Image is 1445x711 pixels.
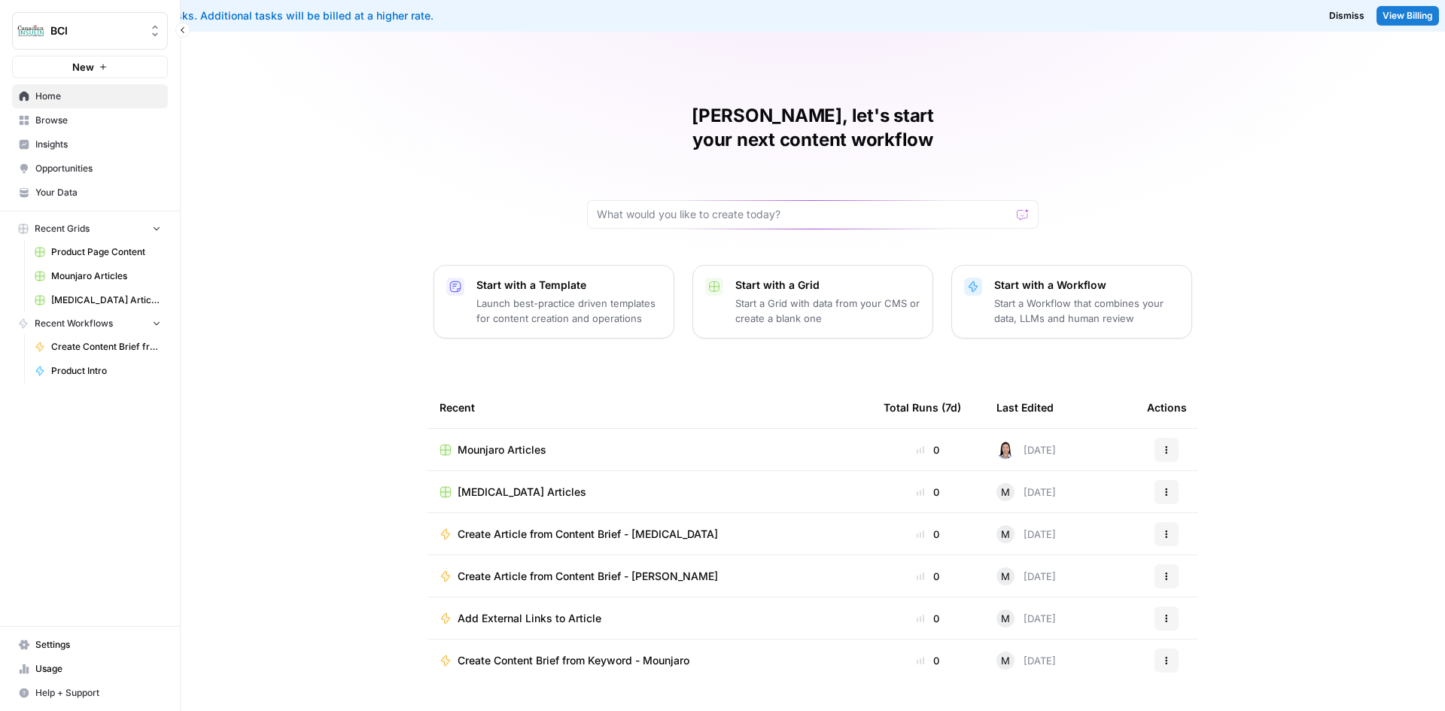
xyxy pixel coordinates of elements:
span: [MEDICAL_DATA] Articles [51,293,161,307]
span: New [72,59,94,74]
span: Opportunities [35,162,161,175]
div: [DATE] [996,567,1056,585]
span: Product Intro [51,364,161,378]
div: 0 [884,611,972,626]
img: o5ihwofzv8qs9qx8tgaced5xajsg [996,441,1015,459]
button: Dismiss [1323,6,1370,26]
span: Add External Links to Article [458,611,601,626]
p: Start a Grid with data from your CMS or create a blank one [735,296,920,326]
button: Workspace: BCI [12,12,168,50]
div: 0 [884,442,972,457]
span: M [1001,485,1010,500]
span: Recent Workflows [35,317,113,330]
span: Mounjaro Articles [458,442,546,457]
span: Create Content Brief from Keyword - Mounjaro [458,653,689,668]
a: Create Content Brief from Keyword - Mounjaro [28,335,168,359]
a: Browse [12,108,168,132]
span: Settings [35,638,161,652]
span: M [1001,653,1010,668]
span: M [1001,527,1010,542]
p: Start with a Workflow [994,278,1179,293]
span: Create Article from Content Brief - [PERSON_NAME] [458,569,718,584]
div: [DATE] [996,609,1056,627]
input: What would you like to create today? [597,207,1011,222]
span: Browse [35,114,161,127]
a: Home [12,84,168,108]
span: [MEDICAL_DATA] Articles [458,485,586,500]
span: View Billing [1383,9,1433,23]
a: Product Page Content [28,240,168,264]
a: Your Data [12,181,168,205]
span: Create Article from Content Brief - [MEDICAL_DATA] [458,527,718,542]
button: Help + Support [12,681,168,705]
div: Actions [1147,387,1187,428]
div: [DATE] [996,441,1056,459]
div: [DATE] [996,652,1056,670]
div: 0 [884,569,972,584]
a: Mounjaro Articles [28,264,168,288]
button: Start with a GridStart a Grid with data from your CMS or create a blank one [692,265,933,339]
span: M [1001,611,1010,626]
div: 0 [884,485,972,500]
a: Insights [12,132,168,156]
span: Dismiss [1329,9,1364,23]
a: Mounjaro Articles [440,442,859,457]
a: Settings [12,633,168,657]
a: Add External Links to Article [440,611,859,626]
p: Start a Workflow that combines your data, LLMs and human review [994,296,1179,326]
a: Opportunities [12,156,168,181]
p: Start with a Template [476,278,662,293]
p: Launch best-practice driven templates for content creation and operations [476,296,662,326]
div: 0 [884,527,972,542]
span: Recent Grids [35,222,90,235]
button: Recent Workflows [12,312,168,335]
div: You've used your included tasks. Additional tasks will be billed at a higher rate. [12,8,875,23]
span: M [1001,569,1010,584]
span: Insights [35,138,161,151]
button: New [12,56,168,78]
a: Create Content Brief from Keyword - Mounjaro [440,653,859,668]
div: 0 [884,653,972,668]
span: BCI [50,23,141,38]
div: [DATE] [996,525,1056,543]
span: Product Page Content [51,245,161,259]
a: View Billing [1377,6,1439,26]
span: Home [35,90,161,103]
div: [DATE] [996,483,1056,501]
button: Start with a WorkflowStart a Workflow that combines your data, LLMs and human review [951,265,1192,339]
a: [MEDICAL_DATA] Articles [28,288,168,312]
span: Create Content Brief from Keyword - Mounjaro [51,340,161,354]
button: Recent Grids [12,217,168,240]
span: Mounjaro Articles [51,269,161,283]
div: Recent [440,387,859,428]
p: Start with a Grid [735,278,920,293]
div: Total Runs (7d) [884,387,961,428]
a: Create Article from Content Brief - [PERSON_NAME] [440,569,859,584]
button: Start with a TemplateLaunch best-practice driven templates for content creation and operations [433,265,674,339]
a: Product Intro [28,359,168,383]
span: Your Data [35,186,161,199]
a: Create Article from Content Brief - [MEDICAL_DATA] [440,527,859,542]
span: Help + Support [35,686,161,700]
h1: [PERSON_NAME], let's start your next content workflow [587,104,1039,152]
div: Last Edited [996,387,1054,428]
a: Usage [12,657,168,681]
a: [MEDICAL_DATA] Articles [440,485,859,500]
span: Usage [35,662,161,676]
img: BCI Logo [17,17,44,44]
